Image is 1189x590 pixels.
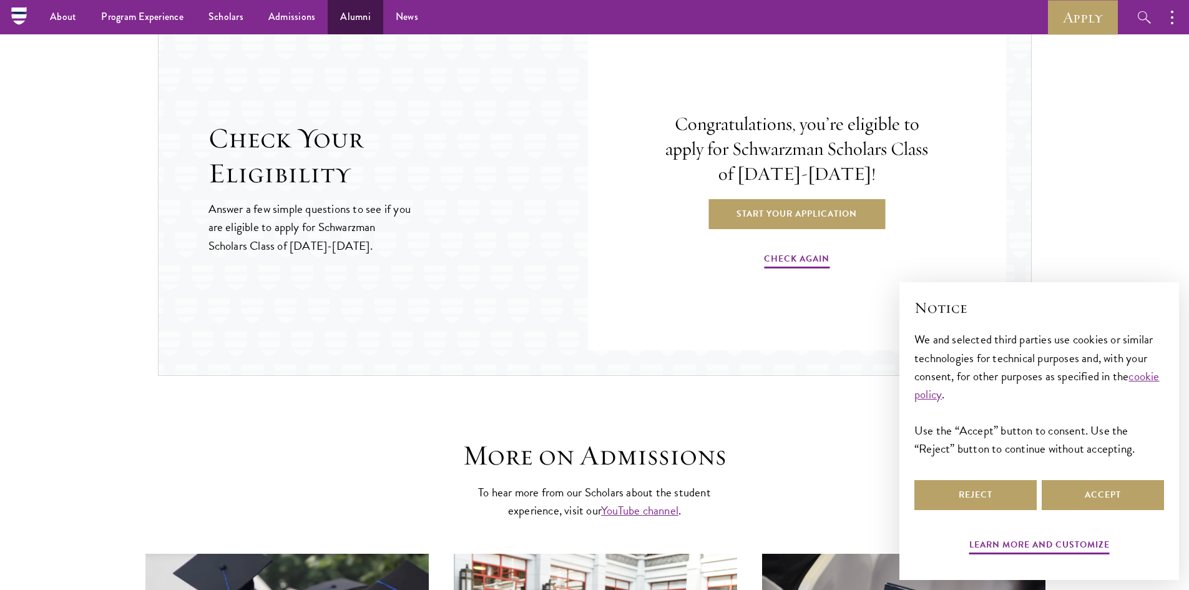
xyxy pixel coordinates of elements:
div: We and selected third parties use cookies or similar technologies for technical purposes and, wit... [914,330,1164,457]
a: YouTube channel [601,501,678,519]
h2: Notice [914,297,1164,318]
button: Learn more and customize [969,537,1110,556]
button: Reject [914,480,1037,510]
button: Accept [1042,480,1164,510]
a: cookie policy [914,367,1160,403]
a: Check Again [764,251,829,270]
h2: Check Your Eligibility [208,121,588,191]
p: To hear more from our Scholars about the student experience, visit our . [473,483,717,519]
h3: More on Admissions [401,438,788,473]
p: Answer a few simple questions to see if you are eligible to apply for Schwarzman Scholars Class o... [208,200,413,254]
a: Start Your Application [708,199,885,229]
h4: Congratulations, you’re eligible to apply for Schwarzman Scholars Class of [DATE]-[DATE]! [657,112,937,187]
